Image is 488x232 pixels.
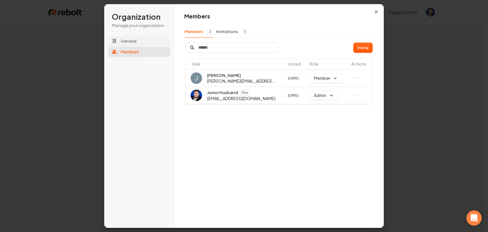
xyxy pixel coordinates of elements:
img: Junior Husband [191,90,202,101]
span: [DATE] [288,93,299,97]
img: Jomel Hermosura [191,72,202,84]
button: Open menu [351,91,359,99]
th: User [186,59,285,70]
span: [DATE] [288,76,299,80]
span: [PERSON_NAME][EMAIL_ADDRESS][DOMAIN_NAME] [207,78,276,84]
button: Members [184,25,213,38]
th: Role [307,59,349,70]
input: Search [186,43,279,52]
button: Admin [309,91,338,100]
span: You [240,90,250,95]
th: Actions [349,59,372,70]
h1: Organization [112,12,166,22]
span: Members [121,49,139,55]
span: Junior Husband [207,90,238,95]
span: 0 [242,29,248,34]
span: 2 [207,29,213,34]
button: Members [108,47,170,57]
h1: Members [184,13,374,20]
p: Manage your organization. [112,23,166,28]
button: General [108,36,170,46]
button: Invite [354,43,372,52]
span: General [121,38,137,44]
th: Joined [285,59,307,70]
span: [EMAIL_ADDRESS][DOMAIN_NAME] [207,96,275,101]
button: Invitations [216,25,248,38]
span: [PERSON_NAME] [207,72,241,78]
button: Open menu [351,74,359,82]
button: Member [309,73,342,83]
